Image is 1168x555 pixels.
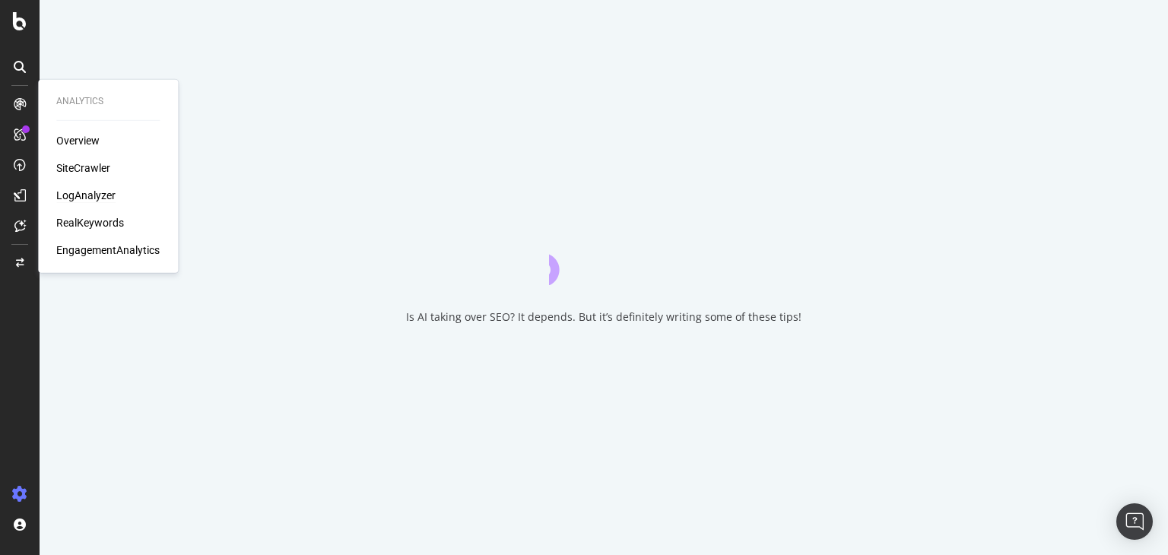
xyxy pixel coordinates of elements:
a: LogAnalyzer [56,188,116,203]
div: Open Intercom Messenger [1116,503,1153,540]
a: RealKeywords [56,215,124,230]
div: Is AI taking over SEO? It depends. But it’s definitely writing some of these tips! [406,309,801,325]
a: EngagementAnalytics [56,243,160,258]
div: Analytics [56,95,160,108]
div: animation [549,230,659,285]
a: SiteCrawler [56,160,110,176]
a: Overview [56,133,100,148]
